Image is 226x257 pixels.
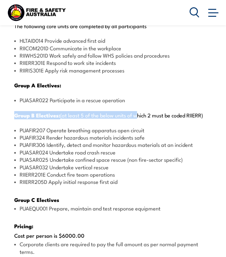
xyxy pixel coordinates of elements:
[14,156,213,163] li: PUASAR025 Undertake confined space rescue (non fire-sector specific)
[14,141,213,148] li: PUAFIR306 Identify, detect and monitor hazardous materials at an incident
[14,44,213,52] li: RIICOM201D Communicate in the workplace
[14,163,213,171] li: PUASAR032 Undertake vertical rescue
[14,126,213,134] li: PUAFIR207 Operate breathing apparatus open circuit
[14,204,213,212] li: PUAEQU001 Prepare, maintain and test response equipment
[14,148,213,156] li: PUASAR024 Undertake road crash rescue
[14,37,213,44] li: HLTAID014 Provide advanced first aid
[14,22,213,29] p: The following core units are completed by all participants
[14,81,61,89] strong: Group A Electives:
[14,222,33,230] strong: Pricing:
[14,171,213,178] li: RIIERR201E Conduct fire team operations
[14,178,213,185] li: RIIERR205D Apply initial response first aid
[14,111,60,119] strong: Group B Electives:
[14,66,213,74] li: RIIRIS301E Apply risk management processes
[14,52,213,59] li: RIIWHS201D Work safely and follow WHS policies and procedures
[14,240,213,255] li: Corporate clients are required to pay the full amount as per normal payment terms.
[14,196,59,204] strong: Group C Electives
[14,134,213,141] li: PUAFIR324 Render hazardous materials incidents safe
[14,96,213,103] li: PUASAR022 Participate in a rescue operation
[14,112,213,118] p: (at least 5 of the below units of which 2 must be coded RIIERR)
[14,59,213,66] li: RIIERR301E Respond to work site incidents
